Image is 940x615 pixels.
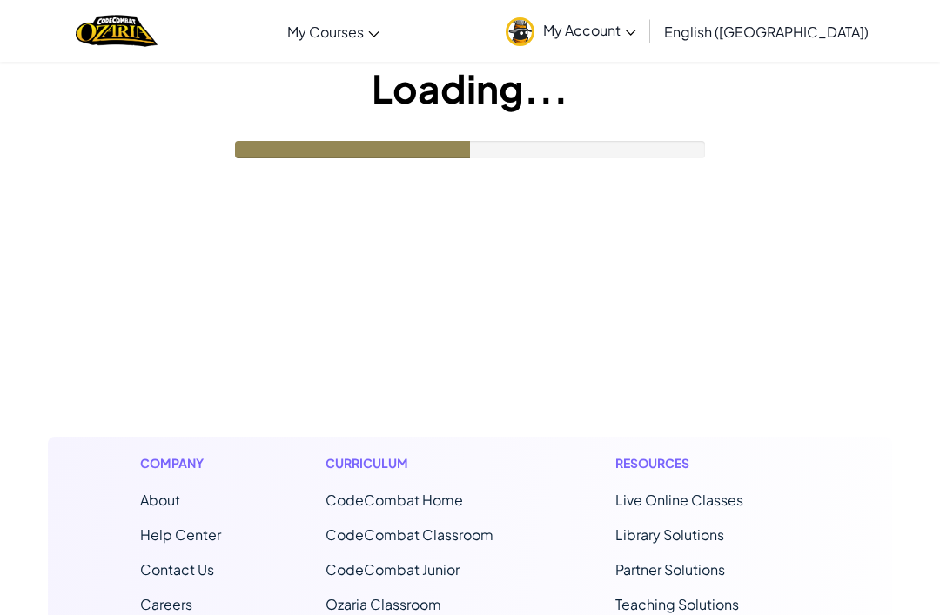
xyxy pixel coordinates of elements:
a: My Courses [279,8,388,55]
span: English ([GEOGRAPHIC_DATA]) [664,23,869,41]
a: Ozaria by CodeCombat logo [76,13,157,49]
span: CodeCombat Home [326,491,463,509]
a: CodeCombat Classroom [326,525,493,544]
a: Careers [140,595,192,613]
a: Ozaria Classroom [326,595,441,613]
a: Help Center [140,525,221,544]
a: About [140,491,180,509]
a: Teaching Solutions [615,595,739,613]
a: English ([GEOGRAPHIC_DATA]) [655,8,877,55]
span: My Account [543,21,636,39]
h1: Company [140,454,221,472]
a: Partner Solutions [615,560,725,578]
img: avatar [506,17,534,46]
a: CodeCombat Junior [326,560,460,578]
span: Contact Us [140,560,214,578]
img: Home [76,13,157,49]
h1: Curriculum [326,454,511,472]
h1: Resources [615,454,801,472]
a: Live Online Classes [615,491,743,509]
a: My Account [497,3,645,58]
span: My Courses [287,23,364,41]
a: Library Solutions [615,525,724,544]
